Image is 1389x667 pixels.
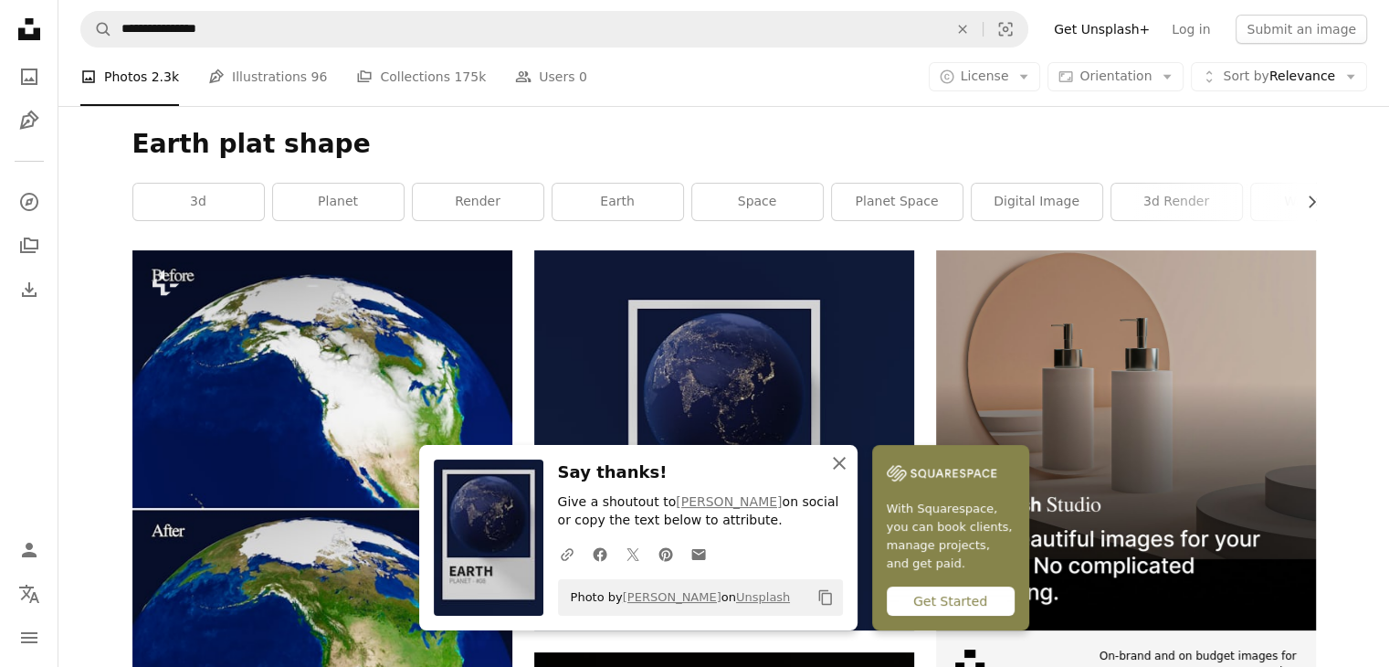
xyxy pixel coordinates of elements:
[1043,15,1161,44] a: Get Unsplash+
[936,250,1316,630] img: file-1715714113747-b8b0561c490eimage
[562,583,791,612] span: Photo by on
[887,460,996,487] img: file-1747939142011-51e5cc87e3c9
[1161,15,1221,44] a: Log in
[810,582,841,613] button: Copy to clipboard
[132,492,512,509] a: North america showing ice melt before and after.
[11,102,47,139] a: Illustrations
[11,576,47,612] button: Language
[534,250,914,630] img: a picture of the earth taken from space
[1295,184,1316,220] button: scroll list to the right
[736,590,790,604] a: Unsplash
[1251,184,1382,220] a: wallpaper
[356,48,486,106] a: Collections 175k
[552,184,683,220] a: earth
[682,535,715,572] a: Share over email
[311,67,328,87] span: 96
[972,184,1102,220] a: digital image
[558,460,843,486] h3: Say thanks!
[1047,62,1184,91] button: Orientation
[929,62,1041,91] button: License
[887,587,1015,616] div: Get Started
[676,494,782,509] a: [PERSON_NAME]
[579,67,587,87] span: 0
[1236,15,1367,44] button: Submit an image
[454,67,486,87] span: 175k
[1223,68,1335,86] span: Relevance
[1191,62,1367,91] button: Sort byRelevance
[984,12,1027,47] button: Visual search
[515,48,587,106] a: Users 0
[80,11,1028,48] form: Find visuals sitewide
[11,58,47,95] a: Photos
[872,445,1029,630] a: With Squarespace, you can book clients, manage projects, and get paid.Get Started
[11,184,47,220] a: Explore
[832,184,963,220] a: planet space
[649,535,682,572] a: Share on Pinterest
[11,11,47,51] a: Home — Unsplash
[132,128,1316,161] h1: Earth plat shape
[887,500,1015,573] span: With Squarespace, you can book clients, manage projects, and get paid.
[11,532,47,568] a: Log in / Sign up
[11,228,47,264] a: Collections
[413,184,543,220] a: render
[584,535,616,572] a: Share on Facebook
[11,271,47,308] a: Download History
[133,184,264,220] a: 3d
[616,535,649,572] a: Share on Twitter
[11,619,47,656] button: Menu
[1223,69,1268,83] span: Sort by
[1079,69,1152,83] span: Orientation
[692,184,823,220] a: space
[961,69,1009,83] span: License
[942,12,983,47] button: Clear
[208,48,327,106] a: Illustrations 96
[534,431,914,448] a: a picture of the earth taken from space
[558,493,843,530] p: Give a shoutout to on social or copy the text below to attribute.
[81,12,112,47] button: Search Unsplash
[1111,184,1242,220] a: 3d render
[273,184,404,220] a: planet
[623,590,721,604] a: [PERSON_NAME]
